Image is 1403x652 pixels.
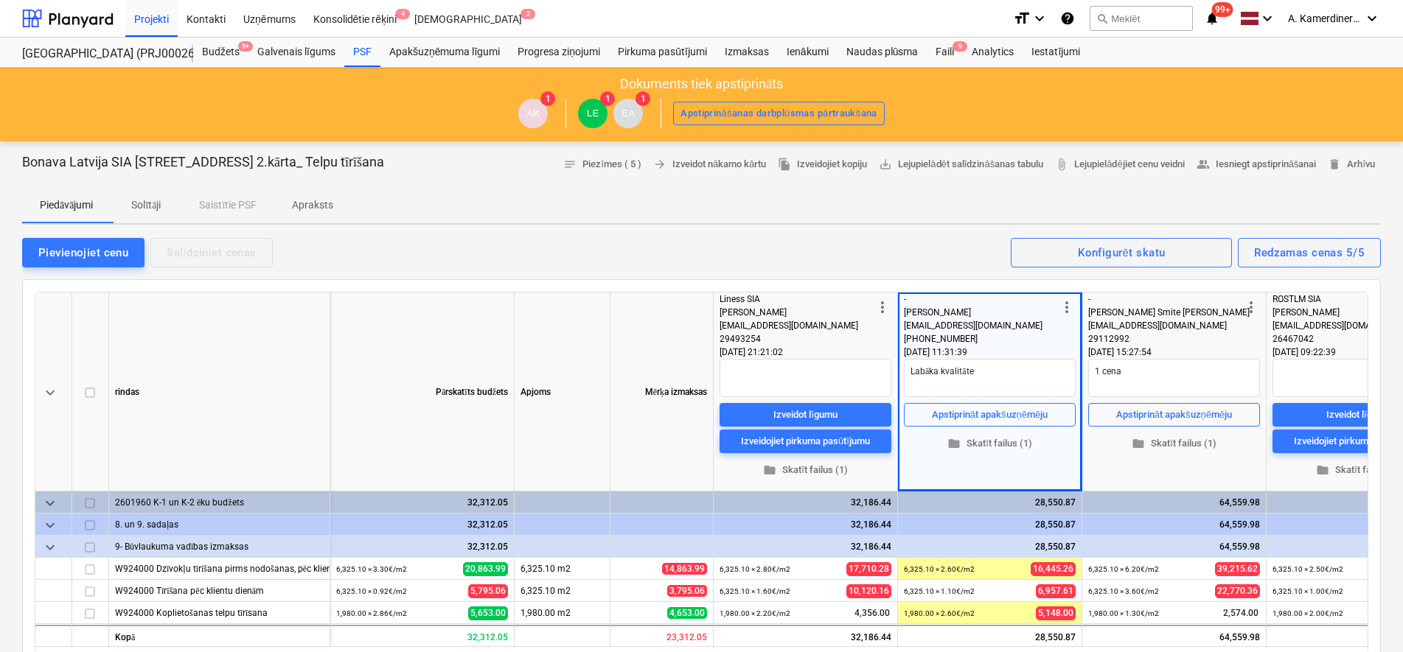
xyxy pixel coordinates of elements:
p: Solītāji [128,197,164,213]
span: Skatīt failus (1) [725,462,885,479]
a: Apakšuzņēmuma līgumi [380,38,509,67]
a: Analytics [963,38,1023,67]
span: 4,356.00 [853,607,891,620]
a: Lejupielādējiet cenu veidni [1049,153,1190,176]
button: Skatīt failus (1) [720,459,891,482]
div: Apstiprināt apakšuzņēmēju [932,406,1048,423]
div: Redzamas cenas 5/5 [1254,243,1365,262]
div: [PERSON_NAME] [904,306,1058,319]
div: Pievienojiet cenu [38,243,128,262]
a: Pirkuma pasūtījumi [609,38,716,67]
button: Apstiprināt apakšuzņēmēju [904,403,1076,427]
small: 6,325.10 × 1.10€ / m2 [904,587,975,595]
span: notes [563,158,577,171]
small: 6,325.10 × 3.60€ / m2 [1088,587,1159,595]
p: Bonava Latvija SIA [STREET_ADDRESS] 2.kārta_ Telpu tīrīšana [22,153,384,171]
span: [EMAIL_ADDRESS][DOMAIN_NAME] [904,320,1042,331]
div: Eriks Andžāns [613,99,643,128]
span: Izveidojiet kopiju [778,156,867,173]
button: Iesniegt apstiprināšanai [1191,153,1323,176]
div: 28,550.87 [904,536,1076,558]
div: 32,186.44 [720,513,891,536]
a: Lejupielādēt salīdzināšanas tabulu [873,153,1049,176]
div: Ienākumi [778,38,838,67]
span: 22,770.36 [1215,584,1260,598]
div: 29112992 [1088,332,1242,346]
div: Kopā [109,625,330,647]
button: Skatīt failus (1) [1088,432,1260,455]
span: keyboard_arrow_down [41,494,59,512]
small: 6,325.10 × 2.50€ / m2 [1273,565,1343,573]
span: 2,574.00 [1222,607,1260,620]
div: Budžets [193,38,248,67]
div: - [904,292,1058,306]
div: Konfigurēt skatu [1078,243,1165,262]
small: 1,980.00 × 1.30€ / m2 [1088,609,1159,617]
div: Lāsma Erharde [578,99,607,128]
button: Izveidot nākamo kārtu [647,153,772,176]
span: EA [622,108,635,119]
div: Faili [927,38,963,67]
div: 6,325.10 m2 [515,558,610,580]
p: Piedāvājumi [40,197,93,213]
span: LE [587,108,599,119]
span: delete [1328,158,1341,171]
span: 1 [540,91,555,106]
button: Piezīmes ( 5 ) [557,153,647,176]
span: folder [1132,437,1145,450]
span: 1 [636,91,650,106]
div: 32,312.05 [336,513,508,536]
span: 3,795.06 [667,585,707,597]
div: Naudas plūsma [838,38,927,67]
button: Izveidojiet pirkuma pasūtījumu [720,430,891,453]
span: 6,957.61 [1036,584,1076,598]
div: 28,550.87 [904,491,1076,513]
button: Apstiprināšanas darbplūsmas pārtraukšana [673,102,885,125]
span: search [1096,13,1108,24]
small: 6,325.10 × 1.60€ / m2 [720,587,790,595]
small: 6,325.10 × 6.20€ / m2 [1088,565,1159,573]
span: more_vert [1058,298,1076,316]
div: Izveidojiet pirkuma pasūtījumu [741,432,870,449]
div: 64,559.98 [1088,491,1260,513]
div: 32,312.05 [336,536,508,558]
div: 64,559.98 [1082,625,1267,647]
span: 5,653.00 [468,606,508,620]
textarea: 1 cena [1088,359,1260,397]
a: Galvenais līgums [248,38,344,67]
div: 64,559.98 [1088,513,1260,536]
span: save_alt [879,158,892,171]
iframe: Chat Widget [1329,581,1403,652]
small: 6,325.10 × 2.80€ / m2 [720,565,790,573]
div: W924000 Tīrīšana pēc klientu dienām [115,580,324,601]
span: Skatīt failus (1) [1094,435,1254,452]
div: 32,312.05 [330,625,515,647]
div: Apstiprināt apakšuzņēmēju [1116,406,1232,423]
button: Arhīvu [1322,153,1381,176]
div: 1,980.00 m2 [515,602,610,624]
span: 39,215.62 [1215,562,1260,576]
a: Iestatījumi [1023,38,1089,67]
div: 29493254 [720,332,874,346]
small: 6,325.10 × 3.30€ / m2 [336,565,407,573]
div: [DATE] 11:31:39 [904,346,1076,359]
span: 5,148.00 [1036,606,1076,620]
div: 28,550.87 [904,513,1076,536]
small: 1,980.00 × 2.60€ / m2 [904,609,975,617]
button: Izveidojiet kopiju [772,153,873,176]
div: 32,186.44 [720,536,891,558]
div: Progresa ziņojumi [509,38,609,67]
div: 8. un 9. sadaļas [115,513,324,535]
span: folder [947,437,961,450]
a: Izmaksas [716,38,778,67]
small: 1,980.00 × 2.20€ / m2 [720,609,790,617]
div: Izveidot līgumu [773,406,838,423]
button: Konfigurēt skatu [1011,238,1232,267]
small: 6,325.10 × 0.92€ / m2 [336,587,407,595]
span: 9+ [238,41,253,52]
